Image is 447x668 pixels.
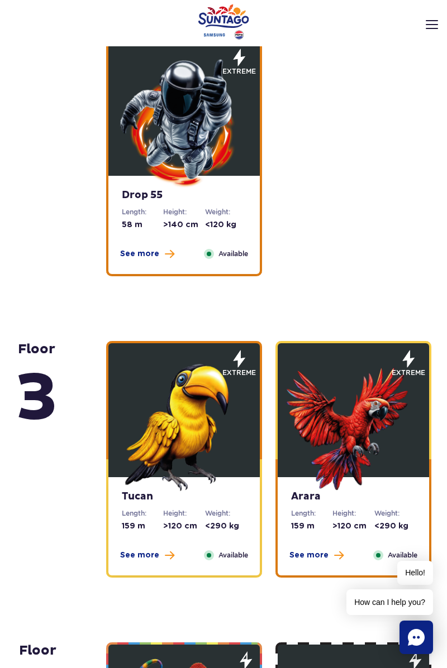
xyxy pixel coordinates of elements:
[374,508,416,518] dt: Weight:
[163,207,205,217] dt: Height:
[122,219,163,230] dd: 58 m
[122,207,163,217] dt: Length:
[163,219,205,230] dd: >140 cm
[122,189,246,201] strong: Drop 55
[218,550,248,561] span: Available
[218,248,248,259] span: Available
[117,357,251,491] img: 683e9e3786a57738606523.png
[397,561,433,585] span: Hello!
[400,621,433,654] div: Chat
[205,521,246,532] dd: <290 kg
[426,20,438,29] img: Open menu
[120,248,174,259] button: See more
[122,508,163,518] dt: Length:
[287,357,421,491] img: 683e9e4e481cc327238821.png
[205,219,246,230] dd: <120 kg
[205,207,246,217] dt: Weight:
[198,4,249,40] a: Park of Poland
[392,368,425,378] span: extreme
[120,248,159,259] span: See more
[122,521,163,532] dd: 159 m
[163,521,205,532] dd: >120 cm
[122,491,246,503] strong: Tucan
[222,66,256,76] span: extreme
[222,368,256,378] span: extreme
[120,550,159,561] span: See more
[332,508,374,518] dt: Height:
[346,589,433,615] span: How can I help you?
[332,521,374,532] dd: >120 cm
[205,508,246,518] dt: Weight:
[291,521,332,532] dd: 159 m
[16,341,58,440] strong: floor
[163,508,205,518] dt: Height:
[289,550,344,561] button: See more
[388,550,417,561] span: Available
[291,491,416,503] strong: Arara
[374,521,416,532] dd: <290 kg
[120,550,174,561] button: See more
[16,358,58,440] span: 3
[291,508,332,518] dt: Length:
[117,56,251,190] img: 683e9e24c5e48596947785.png
[289,550,329,561] span: See more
